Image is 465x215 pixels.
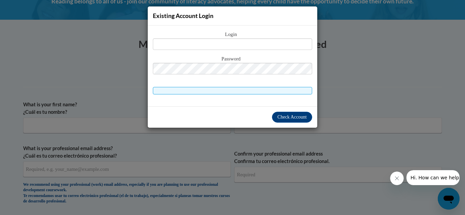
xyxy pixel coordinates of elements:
[272,112,312,123] button: Check Account
[277,114,307,120] span: Check Account
[153,31,312,38] span: Login
[153,55,312,63] span: Password
[406,170,460,185] iframe: Message from company
[390,172,404,185] iframe: Close message
[153,12,213,19] span: Existing Account Login
[4,5,55,10] span: Hi. How can we help?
